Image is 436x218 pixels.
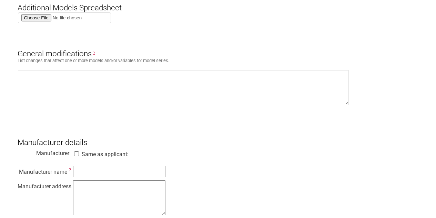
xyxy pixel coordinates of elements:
div: Manufacturer name [18,167,69,174]
span: This is the name of the manufacturer of the electrical product to be approved. [69,168,71,172]
small: List changes that affect one or more models and/or variables for model series. [18,58,169,63]
span: General Modifications are changes that affect one or more models. E.g. Alternative brand names or... [93,50,95,55]
div: Manufacturer [18,148,69,155]
div: Manufacturer address [18,181,69,188]
h3: Manufacturer details [18,126,419,147]
h3: General modifications [18,38,419,58]
label: Same as applicant: [82,151,129,158]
